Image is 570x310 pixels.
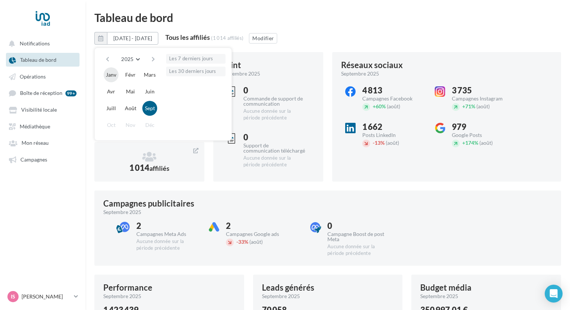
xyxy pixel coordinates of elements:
button: Modifier [249,33,277,44]
div: Aucune donnée sur la période précédente [327,243,389,257]
div: Performance [103,284,152,292]
div: Aucune donnée sur la période précédente [243,108,305,121]
a: Visibilité locale [4,103,81,116]
div: (1 014 affiliés) [211,35,243,41]
button: Avr [104,84,119,99]
button: [DATE] - [DATE] [94,32,158,45]
span: Is [11,293,15,300]
span: septembre 2025 [103,208,141,216]
span: Notifications [20,40,50,47]
div: 2 [226,222,288,230]
div: Campagnes Meta Ads [136,231,198,237]
span: 1 014 [129,163,169,173]
span: Boîte de réception [20,90,62,96]
button: Août [123,101,138,116]
div: 4 813 [362,86,424,95]
span: + [462,140,465,146]
button: Notifications [4,36,78,50]
div: Campagnes publicitaires [103,199,194,208]
span: septembre 2025 [222,70,260,77]
span: (août) [386,140,399,146]
div: 99+ [65,90,77,96]
div: Budget média [420,284,472,292]
div: Commande de support de communication [243,96,305,106]
div: 979 [452,123,514,131]
button: Mars [142,67,157,82]
div: Réseaux sociaux [341,61,403,69]
div: 0 [243,86,305,95]
span: septembre 2025 [420,293,458,300]
div: 2 [136,222,198,230]
div: Posts LinkedIn [362,132,424,138]
div: Tableau de bord [94,12,561,23]
div: Leads générés [262,284,314,292]
div: Aucune donnée sur la période précédente [243,155,305,168]
button: [DATE] - [DATE] [107,32,158,45]
button: Mai [123,84,138,99]
span: (août) [249,239,263,245]
div: 1 662 [362,123,424,131]
span: Visibilité locale [21,107,57,113]
span: Opérations [20,73,46,80]
span: (août) [387,103,400,109]
span: Campagnes [20,156,47,163]
span: septembre 2025 [103,293,141,300]
div: Tous les affiliés [165,34,210,41]
span: + [462,103,465,109]
div: 3 735 [452,86,514,95]
div: Open Intercom Messenger [545,285,563,303]
a: Mon réseau [4,136,81,149]
div: Aucune donnée sur la période précédente [136,238,198,252]
span: (août) [479,140,493,146]
span: septembre 2025 [341,70,379,77]
div: Campagnes Facebook [362,96,424,101]
div: Campagnes Google ads [226,231,288,237]
span: 33% [236,239,248,245]
span: - [236,239,238,245]
a: Tableau de bord [4,53,81,66]
button: Sept [142,101,157,116]
button: Les 30 derniers jours [166,67,226,76]
span: septembre 2025 [262,293,300,300]
span: Mon réseau [22,140,49,146]
span: - [373,140,375,146]
div: 0 [327,222,389,230]
button: Oct [104,118,119,132]
span: 2025 [121,56,133,62]
button: 2025 [118,54,142,64]
a: Médiathèque [4,119,81,133]
button: Juin [142,84,157,99]
div: Campagne Boost de post Meta [327,231,389,242]
span: 60% [373,103,386,109]
span: 13% [373,140,385,146]
div: Support de communication téléchargé [243,143,305,153]
button: Les 7 derniers jours [166,54,226,64]
a: Campagnes [4,153,81,166]
span: 174% [462,140,478,146]
span: affiliés [149,164,169,172]
span: (août) [476,103,490,109]
a: Opérations [4,70,81,83]
button: Nov [123,118,138,132]
div: Google Posts [452,132,514,138]
button: Févr [123,67,138,82]
div: 0 [243,133,305,141]
button: Juill [104,101,119,116]
p: [PERSON_NAME] [22,293,71,300]
span: Tableau de bord [20,57,56,63]
span: 71% [462,103,475,109]
a: Boîte de réception 99+ [4,86,81,100]
div: Campagnes Instagram [452,96,514,101]
span: + [373,103,376,109]
button: Déc [142,118,157,132]
button: Janv [104,67,119,82]
span: Médiathèque [20,123,50,130]
a: Is [PERSON_NAME] [6,290,80,304]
